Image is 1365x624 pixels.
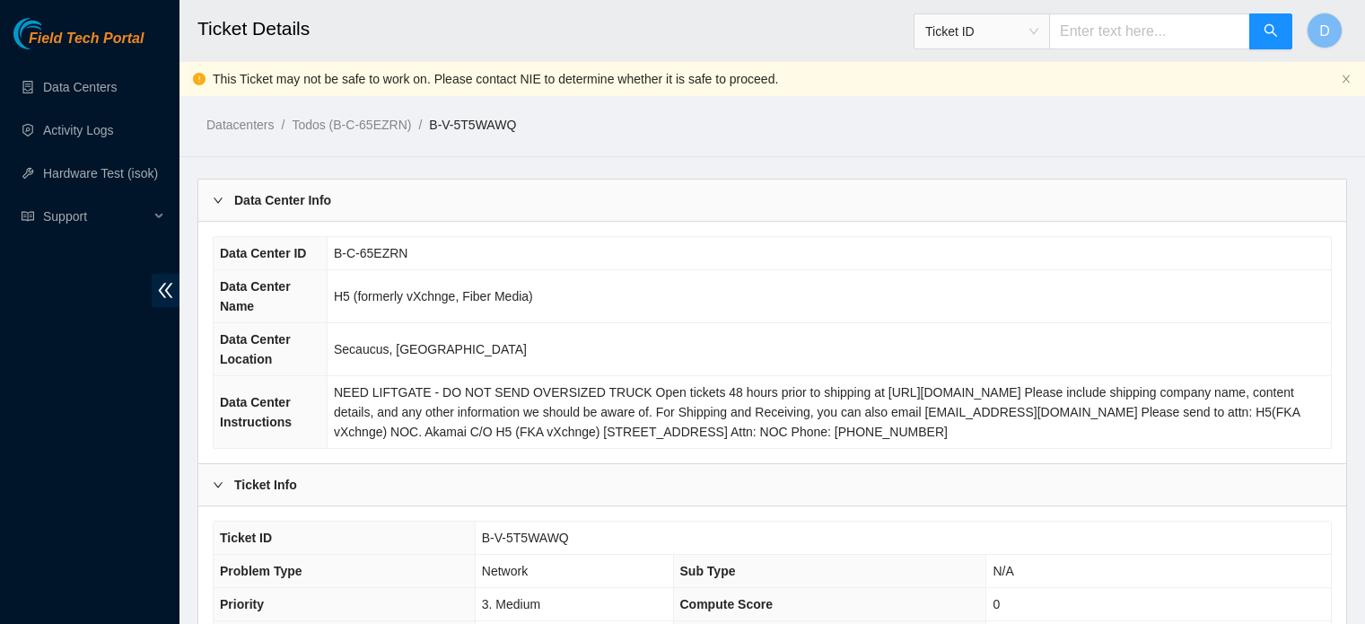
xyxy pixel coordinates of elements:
span: H5 (formerly vXchnge, Fiber Media) [334,289,533,303]
button: search [1249,13,1292,49]
span: Compute Score [680,597,773,611]
span: Problem Type [220,564,302,578]
span: 0 [993,597,1000,611]
a: Data Centers [43,80,117,94]
a: Todos (B-C-65EZRN) [292,118,411,132]
span: / [418,118,422,132]
span: close [1341,74,1352,84]
span: / [281,118,284,132]
span: Field Tech Portal [29,31,144,48]
a: Hardware Test (isok) [43,166,158,180]
span: Secaucus, [GEOGRAPHIC_DATA] [334,342,527,356]
span: NEED LIFTGATE - DO NOT SEND OVERSIZED TRUCK Open tickets 48 hours prior to shipping at [URL][DOMA... [334,385,1299,439]
a: Datacenters [206,118,274,132]
b: Data Center Info [234,190,331,210]
span: N/A [993,564,1013,578]
span: 3. Medium [482,597,540,611]
span: Data Center Instructions [220,395,292,429]
span: Network [482,564,528,578]
span: double-left [152,274,179,307]
b: Ticket Info [234,475,297,495]
span: Ticket ID [925,18,1038,45]
span: Priority [220,597,264,611]
button: D [1307,13,1343,48]
span: Data Center ID [220,246,306,260]
span: Support [43,198,149,234]
span: right [213,195,223,206]
img: Akamai Technologies [13,18,91,49]
button: close [1341,74,1352,85]
span: B-V-5T5WAWQ [482,531,569,545]
div: Ticket Info [198,464,1346,505]
span: right [213,479,223,490]
span: D [1319,20,1330,42]
span: Ticket ID [220,531,272,545]
span: search [1264,23,1278,40]
input: Enter text here... [1049,13,1250,49]
span: Sub Type [680,564,736,578]
div: Data Center Info [198,180,1346,221]
span: read [22,210,34,223]
span: B-C-65EZRN [334,246,407,260]
a: Activity Logs [43,123,114,137]
span: Data Center Name [220,279,291,313]
a: B-V-5T5WAWQ [429,118,516,132]
span: Data Center Location [220,332,291,366]
a: Akamai TechnologiesField Tech Portal [13,32,144,56]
